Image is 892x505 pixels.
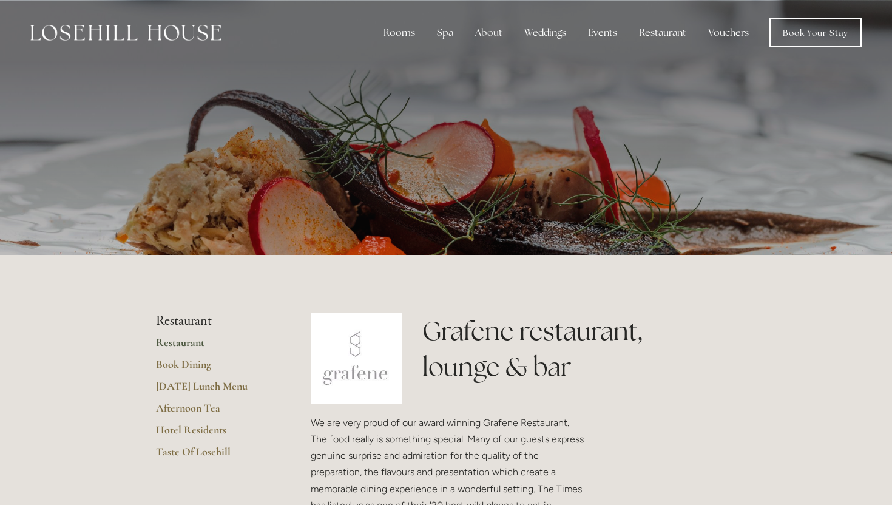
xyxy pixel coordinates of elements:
img: Losehill House [30,25,221,41]
a: Taste Of Losehill [156,445,272,467]
li: Restaurant [156,313,272,329]
img: grafene.jpg [311,313,402,404]
a: Hotel Residents [156,423,272,445]
a: Afternoon Tea [156,401,272,423]
a: Vouchers [698,21,759,45]
a: Book Your Stay [769,18,862,47]
div: Restaurant [629,21,696,45]
div: Weddings [515,21,576,45]
a: [DATE] Lunch Menu [156,379,272,401]
div: Events [578,21,627,45]
div: Spa [427,21,463,45]
div: Rooms [374,21,425,45]
div: About [465,21,512,45]
a: Book Dining [156,358,272,379]
h1: Grafene restaurant, lounge & bar [422,313,736,385]
a: Restaurant [156,336,272,358]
